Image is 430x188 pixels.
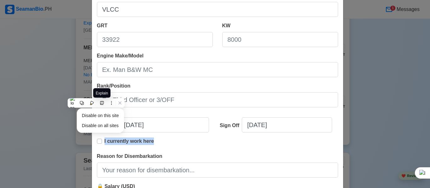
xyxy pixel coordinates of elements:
input: Ex. Man B&W MC [97,62,338,77]
p: I currently work here [105,137,154,145]
input: 33922 [97,32,213,47]
input: Your reason for disembarkation... [97,163,338,178]
span: Reason for Disembarkation [97,153,162,159]
span: Engine Make/Model [97,53,144,58]
input: Ex: Third Officer or 3/OFF [97,92,338,107]
input: 8000 [222,32,338,47]
input: Bulk, Container, etc. [97,2,338,17]
span: Rank/Position [97,83,131,89]
div: Sign Off [220,122,242,129]
span: KW [222,23,231,28]
span: GRT [97,23,108,28]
